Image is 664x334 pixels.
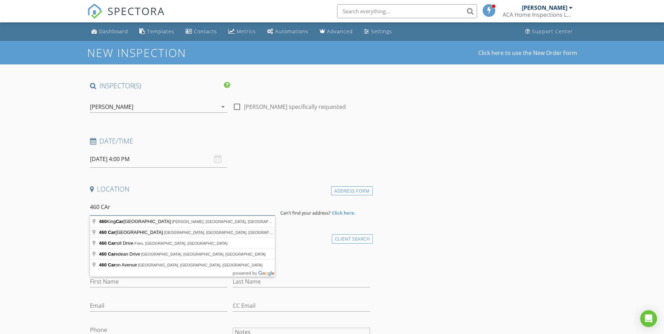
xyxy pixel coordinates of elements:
div: Advanced [327,28,353,35]
span: [PERSON_NAME], [GEOGRAPHIC_DATA], [GEOGRAPHIC_DATA] [172,220,288,224]
span: [GEOGRAPHIC_DATA], [GEOGRAPHIC_DATA], [GEOGRAPHIC_DATA] [138,263,263,267]
span: 460 [99,251,107,257]
a: Click here to use the New Order Form [478,50,577,56]
h1: New Inspection [87,47,242,59]
div: Contacts [194,28,217,35]
input: Search everything... [337,4,477,18]
div: Automations [275,28,308,35]
a: Templates [137,25,177,38]
span: Car [108,230,116,235]
label: [PERSON_NAME] specifically requested [244,103,346,110]
span: edean Drive [99,251,141,257]
span: roll Drive [99,241,134,246]
span: [GEOGRAPHIC_DATA] [99,230,164,235]
i: arrow_drop_down [219,103,227,111]
input: Select date [90,151,227,168]
span: Car [108,251,116,257]
span: Car [108,262,116,267]
span: Car [116,219,124,224]
a: Settings [361,25,395,38]
div: ACA Home Inspections LLC [503,11,573,18]
div: Support Center [532,28,573,35]
span: 460 [99,219,107,224]
input: Address Search [90,199,275,216]
img: The Best Home Inspection Software - Spectora [87,4,103,19]
h4: Date/Time [90,137,370,146]
div: [PERSON_NAME] [522,4,567,11]
span: 460 [99,262,107,267]
span: 460 Car [99,241,116,246]
a: Dashboard [89,25,131,38]
div: [PERSON_NAME] [90,104,133,110]
div: Address Form [331,186,373,196]
a: SPECTORA [87,9,165,24]
span: Can't find your address? [280,210,331,216]
a: Automations (Basic) [264,25,311,38]
div: Dashboard [99,28,128,35]
h4: INSPECTOR(S) [90,81,230,90]
span: [GEOGRAPHIC_DATA], [GEOGRAPHIC_DATA], [GEOGRAPHIC_DATA] [141,252,266,256]
a: Support Center [522,25,576,38]
span: King [GEOGRAPHIC_DATA] [99,219,172,224]
strong: Click here. [332,210,356,216]
span: on Avenue [99,262,138,267]
span: SPECTORA [107,4,165,18]
span: Fries, [GEOGRAPHIC_DATA], [GEOGRAPHIC_DATA] [134,241,228,245]
div: Open Intercom Messenger [640,310,657,327]
h4: Location [90,185,370,194]
div: Client Search [332,234,373,244]
div: Metrics [237,28,256,35]
a: Advanced [317,25,356,38]
a: Metrics [225,25,259,38]
span: [GEOGRAPHIC_DATA], [GEOGRAPHIC_DATA], [GEOGRAPHIC_DATA] [164,230,288,235]
div: Settings [371,28,392,35]
span: 460 [99,230,107,235]
a: Contacts [183,25,220,38]
div: Templates [147,28,174,35]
